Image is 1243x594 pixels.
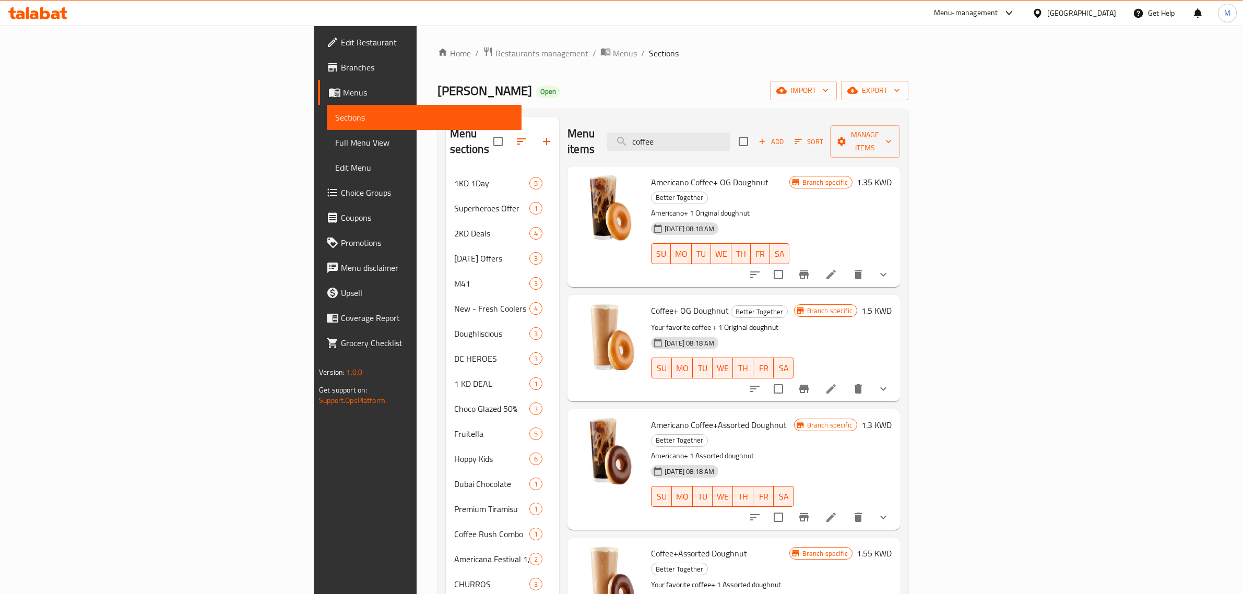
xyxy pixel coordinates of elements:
button: delete [846,262,871,287]
button: SU [651,486,672,507]
button: MO [672,358,693,378]
nav: breadcrumb [437,46,908,60]
button: TU [693,486,713,507]
img: Americano Coffee+Assorted Doughnut [576,418,643,484]
button: show more [871,505,896,530]
div: Better Together [651,192,708,204]
img: Coffee+ OG Doughnut [576,303,643,370]
div: New - Fresh Coolers [454,302,529,315]
button: FR [753,486,774,507]
button: Add [754,134,788,150]
button: Add section [534,129,559,154]
span: M41 [454,277,529,290]
button: show more [871,262,896,287]
span: MO [676,361,689,376]
a: Sections [327,105,522,130]
span: SA [774,246,785,262]
span: Sections [649,47,679,60]
div: Doughliscious3 [446,321,560,346]
span: Americano Coffee+ OG Doughnut [651,174,768,190]
button: TU [692,243,711,264]
span: Sort sections [509,129,534,154]
span: 3 [530,354,542,364]
p: Americano+ 1 Assorted doughnut [651,449,794,462]
div: DC HEROES3 [446,346,560,371]
button: show more [871,376,896,401]
a: Menu disclaimer [318,255,522,280]
div: 1 KD DEAL1 [446,371,560,396]
span: WE [715,246,727,262]
span: TU [697,489,709,504]
span: Coffee+Assorted Doughnut [651,545,747,561]
a: Support.OpsPlatform [319,394,385,407]
div: items [529,277,542,290]
div: Choco Glazed 50%3 [446,396,560,421]
span: Add [757,136,785,148]
span: TU [697,361,709,376]
span: 4 [530,304,542,314]
span: 3 [530,329,542,339]
a: Coverage Report [318,305,522,330]
p: Americano+ 1 Original doughnut [651,207,789,220]
button: delete [846,376,871,401]
div: items [529,252,542,265]
span: FR [755,246,766,262]
div: DC HEROES [454,352,529,365]
div: Better Together [731,305,788,318]
span: Get support on: [319,383,367,397]
div: Tuesday Offers [454,252,529,265]
button: Manage items [830,125,900,158]
span: Doughliscious [454,327,529,340]
div: Open [536,86,560,98]
div: [GEOGRAPHIC_DATA] [1047,7,1116,19]
button: WE [713,358,733,378]
span: FR [757,489,770,504]
p: Your favorite coffee + 1 Original doughnut [651,321,794,334]
img: Americano Coffee+ OG Doughnut [576,175,643,242]
span: 1 [530,504,542,514]
button: Branch-specific-item [791,505,816,530]
p: Your favorite coffee+ 1 Assorted doughnut [651,578,789,591]
input: search [607,133,730,151]
h6: 1.55 KWD [857,546,892,561]
h2: Menu items [567,126,595,157]
span: Better Together [652,192,707,204]
span: 1KD 1Day [454,177,529,189]
span: 1.0.0 [346,365,362,379]
span: Better Together [652,434,707,446]
span: Select to update [767,506,789,528]
button: TH [733,358,753,378]
span: SU [656,361,668,376]
div: Coffee Rush Combo1 [446,521,560,547]
span: 3 [530,254,542,264]
h6: 1.35 KWD [857,175,892,189]
span: Superheroes Offer [454,202,529,215]
span: Branch specific [798,549,852,559]
svg: Show Choices [877,383,890,395]
span: Choice Groups [341,186,513,199]
div: Hoppy Kids6 [446,446,560,471]
div: Dubai Chocolate1 [446,471,560,496]
button: WE [711,243,731,264]
span: Select all sections [487,130,509,152]
span: Americana Festival 1,2,3 KD Deals [454,553,529,565]
div: items [529,227,542,240]
span: Menus [613,47,637,60]
a: Menus [318,80,522,105]
span: 1 KD DEAL [454,377,529,390]
span: WE [717,361,729,376]
a: Choice Groups [318,180,522,205]
span: 4 [530,229,542,239]
div: Fruitella5 [446,421,560,446]
div: items [529,327,542,340]
button: Branch-specific-item [791,262,816,287]
button: FR [751,243,770,264]
span: M [1224,7,1230,19]
div: Menu-management [934,7,998,19]
div: items [529,177,542,189]
button: delete [846,505,871,530]
span: 1 [530,529,542,539]
div: Better Together [651,434,708,447]
span: TH [737,361,749,376]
